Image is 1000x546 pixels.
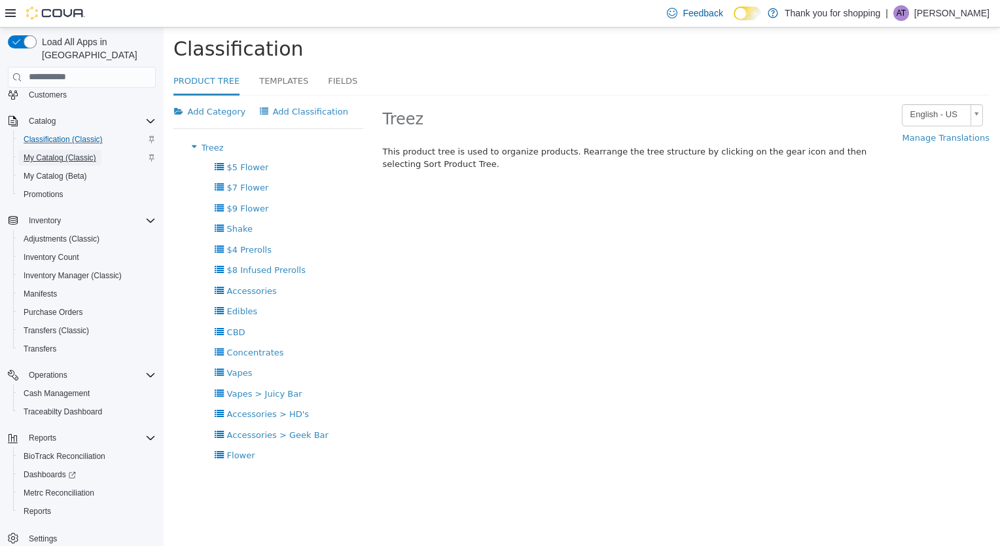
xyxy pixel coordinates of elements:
[63,217,108,227] span: $4 Prerolls
[219,82,260,101] span: Treez
[24,134,103,145] span: Classification (Classic)
[63,320,120,330] span: Concentrates
[13,465,161,484] a: Dashboards
[209,118,732,143] div: This product tree is used to organize products. Rearrange the tree structure by clicking on the g...
[89,73,192,96] button: Add Classification
[24,388,90,399] span: Cash Management
[63,259,113,268] span: Accessories
[13,447,161,465] button: BioTrack Reconciliation
[18,132,156,147] span: Classification (Classic)
[739,77,802,98] span: English - US
[24,234,99,244] span: Adjustments (Classic)
[164,41,194,69] a: Fields
[683,7,723,20] span: Feedback
[13,248,161,266] button: Inventory Count
[18,268,127,283] a: Inventory Manager (Classic)
[738,99,827,122] a: Manage Translations
[29,90,67,100] span: Customers
[897,5,906,21] span: AT
[3,211,161,230] button: Inventory
[738,77,819,99] a: English - US
[24,86,156,103] span: Customers
[18,341,156,357] span: Transfers
[18,286,62,302] a: Manifests
[13,384,161,403] button: Cash Management
[29,370,67,380] span: Operations
[24,430,156,446] span: Reports
[3,112,161,130] button: Catalog
[18,386,156,401] span: Cash Management
[13,130,161,149] button: Classification (Classic)
[63,176,105,186] span: $9 Flower
[24,325,89,336] span: Transfers (Classic)
[24,407,102,417] span: Traceabilty Dashboard
[24,307,83,318] span: Purchase Orders
[18,187,69,202] a: Promotions
[63,196,90,206] span: Shake
[24,270,122,281] span: Inventory Manager (Classic)
[24,289,57,299] span: Manifests
[914,5,990,21] p: [PERSON_NAME]
[18,168,156,184] span: My Catalog (Beta)
[18,467,81,482] a: Dashboards
[63,155,105,165] span: $7 Flower
[18,485,156,501] span: Metrc Reconciliation
[13,185,161,204] button: Promotions
[885,5,888,21] p: |
[24,506,51,517] span: Reports
[3,85,161,104] button: Customers
[63,279,94,289] span: Edibles
[24,113,156,129] span: Catalog
[24,171,87,181] span: My Catalog (Beta)
[29,534,57,544] span: Settings
[18,448,111,464] a: BioTrack Reconciliation
[24,367,156,383] span: Operations
[18,304,88,320] a: Purchase Orders
[18,503,56,519] a: Reports
[3,429,161,447] button: Reports
[24,87,72,103] a: Customers
[18,168,92,184] a: My Catalog (Beta)
[24,344,56,354] span: Transfers
[29,116,56,126] span: Catalog
[734,20,734,21] span: Dark Mode
[24,451,105,462] span: BioTrack Reconciliation
[18,249,156,265] span: Inventory Count
[18,467,156,482] span: Dashboards
[18,231,105,247] a: Adjustments (Classic)
[734,7,761,20] input: Dark Mode
[785,5,880,21] p: Thank you for shopping
[63,135,105,145] span: $5 Flower
[63,238,142,247] span: $8 Infused Prerolls
[24,530,156,546] span: Settings
[13,285,161,303] button: Manifests
[13,303,161,321] button: Purchase Orders
[18,503,156,519] span: Reports
[18,187,156,202] span: Promotions
[10,10,140,33] span: Classification
[13,321,161,340] button: Transfers (Classic)
[63,423,92,433] span: Flower
[24,213,156,228] span: Inventory
[893,5,909,21] div: Alfred Torres
[63,403,165,412] span: Accessories > Geek Bar
[18,323,94,338] a: Transfers (Classic)
[13,502,161,520] button: Reports
[18,249,84,265] a: Inventory Count
[63,361,139,371] span: Vapes > Juicy Bar
[13,230,161,248] button: Adjustments (Classic)
[13,340,161,358] button: Transfers
[26,7,85,20] img: Cova
[18,448,156,464] span: BioTrack Reconciliation
[24,153,96,163] span: My Catalog (Classic)
[18,132,108,147] a: Classification (Classic)
[24,213,66,228] button: Inventory
[18,286,156,302] span: Manifests
[24,469,76,480] span: Dashboards
[13,484,161,502] button: Metrc Reconciliation
[3,366,161,384] button: Operations
[13,149,161,167] button: My Catalog (Classic)
[24,367,73,383] button: Operations
[18,150,156,166] span: My Catalog (Classic)
[24,189,63,200] span: Promotions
